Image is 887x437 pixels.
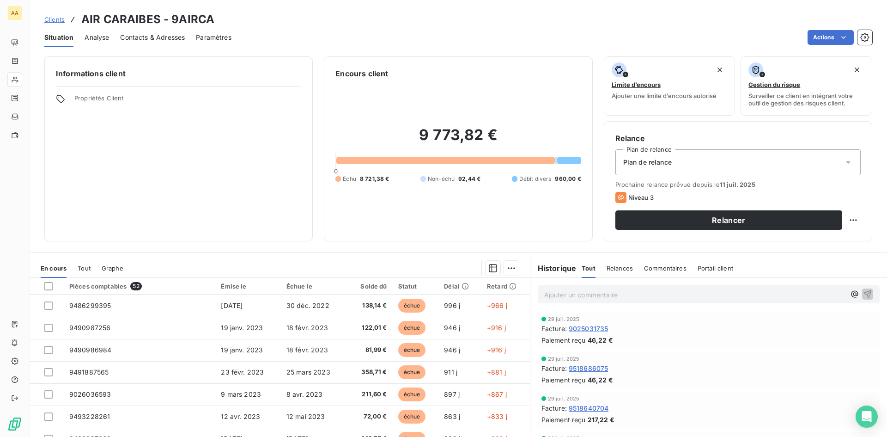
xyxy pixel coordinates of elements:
[612,92,717,99] span: Ajouter une limite d’encours autorisé
[221,412,260,420] span: 12 avr. 2023
[487,390,507,398] span: +867 j
[398,410,426,424] span: échue
[607,265,633,272] span: Relances
[335,126,581,154] h2: 9 773,82 €
[569,363,608,373] span: 9518686075
[360,175,389,183] span: 8 721,38 €
[615,210,842,230] button: Relancer
[623,158,672,167] span: Plan de relance
[530,263,577,274] h6: Historique
[615,133,861,144] h6: Relance
[487,283,524,290] div: Retard
[221,283,275,290] div: Émise le
[7,417,22,431] img: Logo LeanPay
[548,396,580,401] span: 29 juil. 2025
[352,323,387,332] span: 122,01 €
[130,282,141,290] span: 52
[569,403,609,413] span: 9518640704
[615,181,861,188] span: Prochaine relance prévue depuis le
[85,33,109,42] span: Analyse
[487,412,507,420] span: +833 j
[487,324,506,332] span: +916 j
[604,56,735,116] button: Limite d’encoursAjouter une limite d’encours autorisé
[541,335,586,345] span: Paiement reçu
[334,167,338,175] span: 0
[286,302,329,309] span: 30 déc. 2022
[286,346,328,354] span: 18 févr. 2023
[541,403,567,413] span: Facture :
[748,92,864,107] span: Surveiller ce client en intégrant votre outil de gestion des risques client.
[444,412,460,420] span: 863 j
[444,368,457,376] span: 911 j
[444,283,476,290] div: Délai
[628,194,654,201] span: Niveau 3
[720,181,755,188] span: 11 juil. 2025
[286,368,330,376] span: 25 mars 2023
[69,390,111,398] span: 9026036593
[444,302,460,309] span: 996 j
[541,363,567,373] span: Facture :
[398,388,426,401] span: échue
[856,406,878,428] div: Open Intercom Messenger
[69,302,111,309] span: 9486299395
[352,390,387,399] span: 211,60 €
[444,390,460,398] span: 897 j
[221,390,261,398] span: 9 mars 2023
[541,415,586,425] span: Paiement reçu
[44,16,65,23] span: Clients
[541,324,567,333] span: Facture :
[644,265,687,272] span: Commentaires
[741,56,872,116] button: Gestion du risqueSurveiller ce client en intégrant votre outil de gestion des risques client.
[221,302,243,309] span: [DATE]
[56,68,301,79] h6: Informations client
[541,375,586,385] span: Paiement reçu
[428,175,455,183] span: Non-échu
[588,375,613,385] span: 46,22 €
[398,321,426,335] span: échue
[221,346,263,354] span: 19 janv. 2023
[444,346,460,354] span: 946 j
[286,283,340,290] div: Échue le
[612,81,661,88] span: Limite d’encours
[698,265,733,272] span: Portail client
[458,175,480,183] span: 92,44 €
[81,11,214,28] h3: AIR CARAIBES - 9AIRCA
[78,265,91,272] span: Tout
[398,365,426,379] span: échue
[548,316,580,322] span: 29 juil. 2025
[487,302,507,309] span: +966 j
[102,265,123,272] span: Graphe
[487,368,506,376] span: +881 j
[582,265,595,272] span: Tout
[398,283,433,290] div: Statut
[352,412,387,421] span: 72,00 €
[286,412,325,420] span: 12 mai 2023
[335,68,388,79] h6: Encours client
[120,33,185,42] span: Contacts & Adresses
[74,94,301,107] span: Propriétés Client
[286,390,323,398] span: 8 avr. 2023
[352,368,387,377] span: 358,71 €
[487,346,506,354] span: +916 j
[808,30,854,45] button: Actions
[398,299,426,313] span: échue
[44,15,65,24] a: Clients
[69,282,210,290] div: Pièces comptables
[286,324,328,332] span: 18 févr. 2023
[588,415,614,425] span: 217,22 €
[555,175,581,183] span: 960,00 €
[588,335,613,345] span: 46,22 €
[196,33,231,42] span: Paramètres
[343,175,356,183] span: Échu
[69,324,111,332] span: 9490987256
[221,324,263,332] span: 19 janv. 2023
[69,368,109,376] span: 9491887565
[444,324,460,332] span: 946 j
[221,368,264,376] span: 23 févr. 2023
[69,346,112,354] span: 9490986984
[519,175,552,183] span: Débit divers
[352,301,387,310] span: 138,14 €
[398,343,426,357] span: échue
[44,33,73,42] span: Situation
[548,356,580,362] span: 29 juil. 2025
